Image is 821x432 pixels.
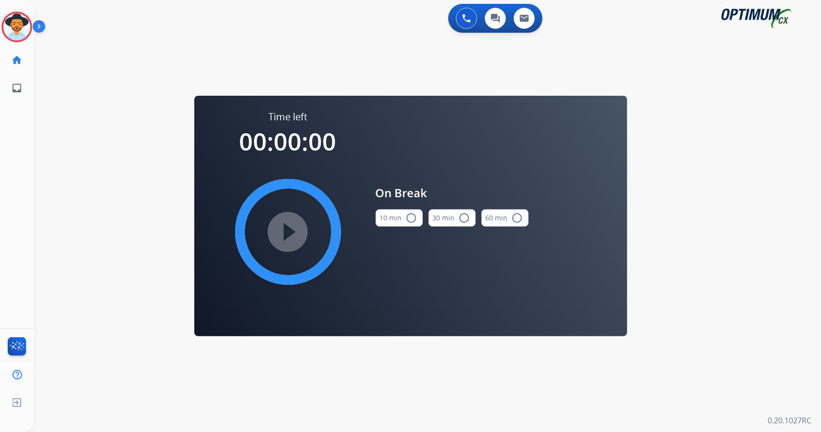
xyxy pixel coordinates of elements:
[3,13,30,40] img: avatar
[429,209,476,227] button: 30 min
[768,415,811,426] p: 0.20.1027RC
[481,209,529,227] button: 60 min
[11,54,23,66] mat-icon: home
[268,110,307,124] span: Time left
[376,209,423,227] button: 10 min
[406,212,417,224] mat-icon: radio_button_unchecked
[376,184,529,202] span: On Break
[512,212,523,224] mat-icon: radio_button_unchecked
[240,125,337,158] span: 00:00:00
[11,82,23,94] mat-icon: inbox
[459,212,470,224] mat-icon: radio_button_unchecked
